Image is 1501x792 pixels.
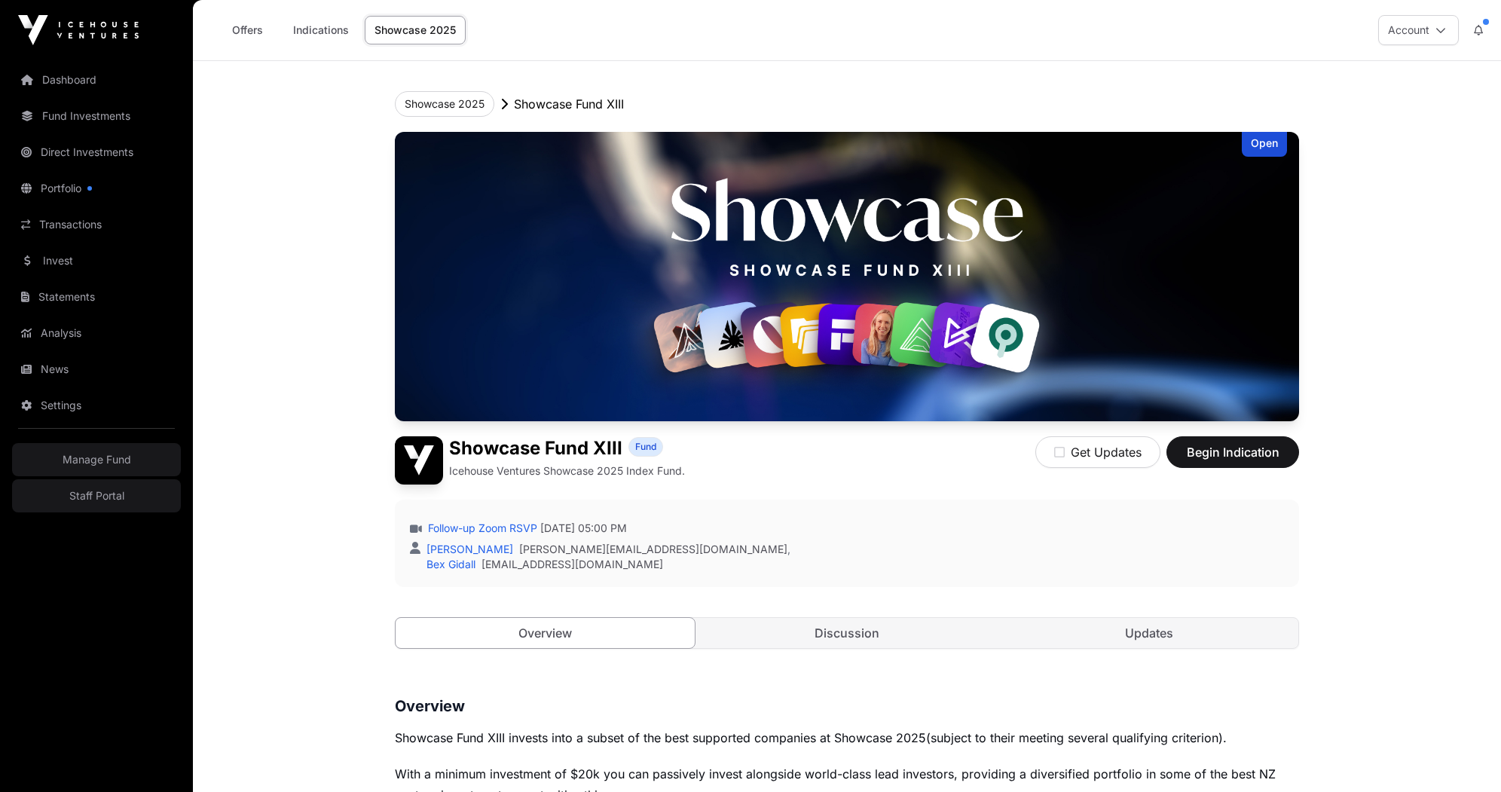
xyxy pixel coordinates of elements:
[1166,436,1299,468] button: Begin Indication
[217,16,277,44] a: Offers
[395,436,443,485] img: Showcase Fund XIII
[540,521,627,536] span: [DATE] 05:00 PM
[449,463,685,479] p: Icehouse Ventures Showcase 2025 Index Fund.
[18,15,139,45] img: Icehouse Ventures Logo
[481,557,663,572] a: [EMAIL_ADDRESS][DOMAIN_NAME]
[396,618,1298,648] nav: Tabs
[12,353,181,386] a: News
[12,316,181,350] a: Analysis
[1426,720,1501,792] iframe: Chat Widget
[395,617,695,649] a: Overview
[1185,443,1280,461] span: Begin Indication
[1378,15,1459,45] button: Account
[12,280,181,313] a: Statements
[395,91,494,117] button: Showcase 2025
[12,244,181,277] a: Invest
[635,441,656,453] span: Fund
[449,436,622,460] h1: Showcase Fund XIII
[12,99,181,133] a: Fund Investments
[1166,451,1299,466] a: Begin Indication
[12,443,181,476] a: Manage Fund
[283,16,359,44] a: Indications
[698,618,997,648] a: Discussion
[423,542,790,557] div: ,
[425,521,537,536] a: Follow-up Zoom RSVP
[395,694,1299,718] h3: Overview
[12,63,181,96] a: Dashboard
[12,208,181,241] a: Transactions
[1035,436,1160,468] button: Get Updates
[999,618,1298,648] a: Updates
[12,172,181,205] a: Portfolio
[1242,132,1287,157] div: Open
[12,136,181,169] a: Direct Investments
[395,132,1299,421] img: Showcase Fund XIII
[519,542,787,557] a: [PERSON_NAME][EMAIL_ADDRESS][DOMAIN_NAME]
[365,16,466,44] a: Showcase 2025
[395,727,1299,748] p: (subject to their meeting several qualifying criterion).
[423,558,475,570] a: Bex Gidall
[12,479,181,512] a: Staff Portal
[395,730,926,745] span: Showcase Fund XIII invests into a subset of the best supported companies at Showcase 2025
[12,389,181,422] a: Settings
[423,543,513,555] a: [PERSON_NAME]
[514,95,624,113] p: Showcase Fund XIII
